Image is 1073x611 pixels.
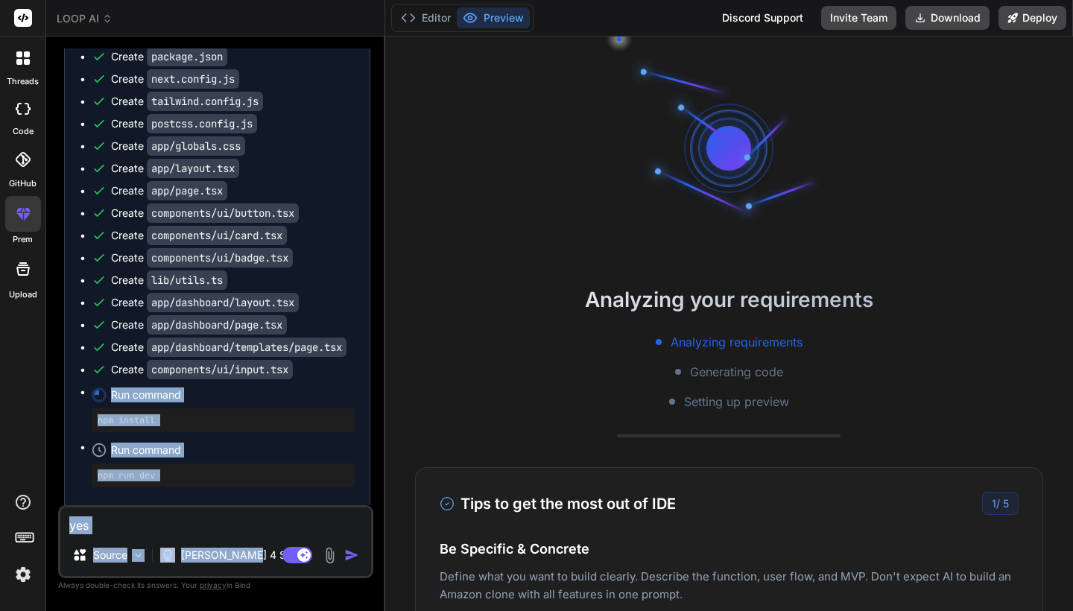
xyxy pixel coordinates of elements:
[713,6,812,30] div: Discord Support
[998,6,1066,30] button: Deploy
[111,273,227,288] div: Create
[111,228,287,243] div: Create
[10,562,36,587] img: settings
[13,233,33,246] label: prem
[147,226,287,245] code: components/ui/card.tsx
[111,206,299,221] div: Create
[111,139,245,153] div: Create
[440,493,676,515] h3: Tips to get the most out of IDE
[132,549,145,562] img: Pick Models
[58,578,373,592] p: Always double-check its answers. Your in Bind
[111,72,239,86] div: Create
[111,161,239,176] div: Create
[1003,497,1009,510] span: 5
[147,92,263,111] code: tailwind.config.js
[98,414,349,426] pre: npm install
[147,136,245,156] code: app/globals.css
[992,497,996,510] span: 1
[344,548,359,563] img: icon
[9,288,37,301] label: Upload
[111,183,227,198] div: Create
[147,338,346,357] code: app/dashboard/templates/page.tsx
[111,295,299,310] div: Create
[147,360,293,379] code: components/ui/input.tsx
[111,443,355,458] span: Run command
[93,548,127,563] p: Source
[200,580,227,589] span: privacy
[147,270,227,290] code: lib/utils.ts
[160,548,175,563] img: Claude 4 Sonnet
[181,548,292,563] p: [PERSON_NAME] 4 S..
[147,114,257,133] code: postcss.config.js
[57,11,113,26] span: LOOP AI
[440,539,1019,559] h4: Be Specific & Concrete
[111,340,346,355] div: Create
[385,284,1073,315] h2: Analyzing your requirements
[98,469,349,481] pre: npm run dev
[147,69,239,89] code: next.config.js
[13,125,34,138] label: code
[111,116,257,131] div: Create
[821,6,896,30] button: Invite Team
[111,387,355,402] span: Run command
[905,6,990,30] button: Download
[147,47,227,66] code: package.json
[457,7,530,28] button: Preview
[321,547,338,564] img: attachment
[147,181,227,200] code: app/page.tsx
[111,94,263,109] div: Create
[147,159,239,178] code: app/layout.tsx
[395,7,457,28] button: Editor
[111,49,227,64] div: Create
[684,393,789,411] span: Setting up preview
[9,177,37,190] label: GitHub
[982,492,1019,515] div: /
[111,317,287,332] div: Create
[671,333,803,351] span: Analyzing requirements
[7,75,39,88] label: threads
[147,248,293,267] code: components/ui/badge.tsx
[111,250,293,265] div: Create
[147,203,299,223] code: components/ui/button.tsx
[111,362,293,377] div: Create
[147,293,299,312] code: app/dashboard/layout.tsx
[147,315,287,335] code: app/dashboard/page.tsx
[690,363,783,381] span: Generating code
